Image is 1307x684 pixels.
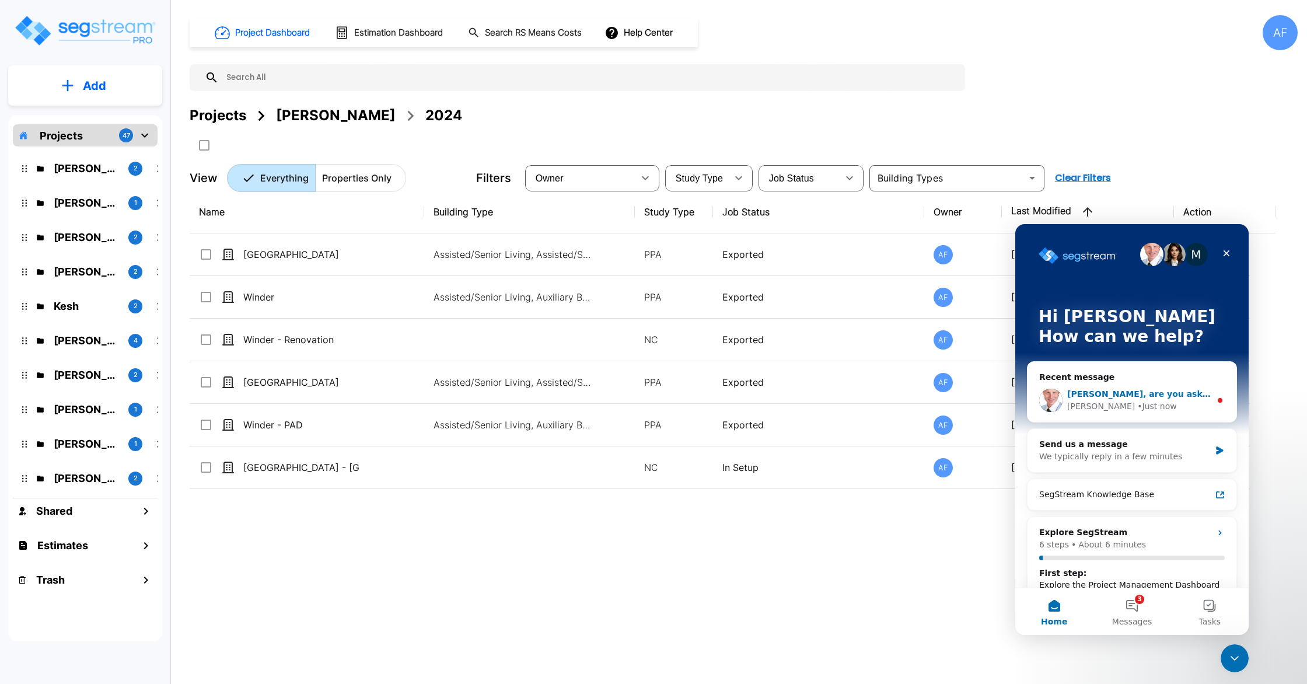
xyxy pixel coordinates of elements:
[1263,15,1298,50] div: AF
[40,128,83,144] p: Projects
[243,290,360,304] p: Winder
[463,22,588,44] button: Search RS Means Costs
[934,373,953,392] div: AF
[134,336,138,346] p: 4
[1011,247,1165,261] p: [DATE] 02:20 pm
[156,364,233,411] button: Tasks
[644,290,704,304] p: PPA
[134,439,137,449] p: 1
[83,77,106,95] p: Add
[644,460,704,474] p: NC
[54,333,119,348] p: Josh Strum
[934,288,953,307] div: AF
[873,170,1022,186] input: Building Types
[1011,333,1165,347] p: [DATE] 02:56 pm
[227,164,316,192] button: Everything
[63,315,131,327] p: About 6 minutes
[536,173,564,183] span: Owner
[52,165,698,175] span: [PERSON_NAME], are you asking this^ bc you want the pre-study SL column on the Dep Table report t...
[134,404,137,414] p: 1
[243,460,360,474] p: [GEOGRAPHIC_DATA] - [GEOGRAPHIC_DATA]
[434,247,591,261] p: Assisted/Senior Living, Assisted/Senior Living Site
[722,290,914,304] p: Exported
[722,418,914,432] p: Exported
[201,19,222,40] div: Close
[134,370,138,380] p: 2
[276,105,396,126] div: [PERSON_NAME]
[54,229,119,245] p: Jay Hershowitz
[1011,418,1165,432] p: [DATE] 01:00 pm
[190,169,218,187] p: View
[668,162,727,194] div: Select
[24,344,71,354] span: First step :
[54,160,119,176] p: Barry Donath
[644,247,704,261] p: PPA
[12,292,222,376] div: Explore SegStream6 steps•About 6 minutesFirst step:Explore the Project Management Dashboard
[54,402,119,417] p: Michael Heinemann
[36,503,72,519] h1: Shared
[193,134,216,157] button: SelectAll
[235,26,310,40] h1: Project Dashboard
[722,247,914,261] p: Exported
[722,460,914,474] p: In Setup
[527,162,634,194] div: Select
[1174,191,1275,233] th: Action
[722,375,914,389] p: Exported
[644,375,704,389] p: PPA
[761,162,838,194] div: Select
[54,367,119,383] p: Chuny Herzka
[24,214,195,226] div: Send us a message
[134,301,138,311] p: 2
[243,418,360,432] p: Winder - PAD
[934,245,953,264] div: AF
[243,333,360,347] p: Winder - Renovation
[24,315,54,327] p: 6 steps
[1011,375,1165,389] p: [DATE] 10:33 am
[97,393,137,402] span: Messages
[644,418,704,432] p: PPA
[52,176,120,189] div: [PERSON_NAME]
[26,393,52,402] span: Home
[434,375,591,389] p: Assisted/Senior Living, Assisted/Senior Living Site
[315,164,406,192] button: Properties Only
[424,191,635,233] th: Building Type
[37,538,88,553] h1: Estimates
[134,163,138,173] p: 2
[134,232,138,242] p: 2
[134,473,138,483] p: 2
[123,131,130,141] p: 47
[354,26,443,40] h1: Estimation Dashboard
[243,375,360,389] p: [GEOGRAPHIC_DATA]
[24,264,195,277] div: SegStream Knowledge Base
[1015,224,1249,635] iframe: Intercom live chat
[934,458,953,477] div: AF
[184,393,206,402] span: Tasks
[1002,191,1174,233] th: Last Modified
[54,436,119,452] p: Asher Silverberg
[190,105,246,126] div: Projects
[1221,644,1249,672] iframe: Intercom live chat
[219,64,959,91] input: Search All
[434,290,591,304] p: Assisted/Senior Living, Auxiliary Building, Assisted/Senior Living Site
[1011,290,1165,304] p: [DATE] 12:34 pm
[485,26,582,40] h1: Search RS Means Costs
[24,355,204,367] div: Explore the Project Management Dashboard
[722,333,914,347] p: Exported
[934,416,953,435] div: AF
[934,330,953,350] div: AF
[54,264,119,280] p: Ari Eisenman
[476,169,511,187] p: Filters
[602,22,677,44] button: Help Center
[54,470,119,486] p: Knoble
[260,171,309,185] p: Everything
[676,173,723,183] span: Study Type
